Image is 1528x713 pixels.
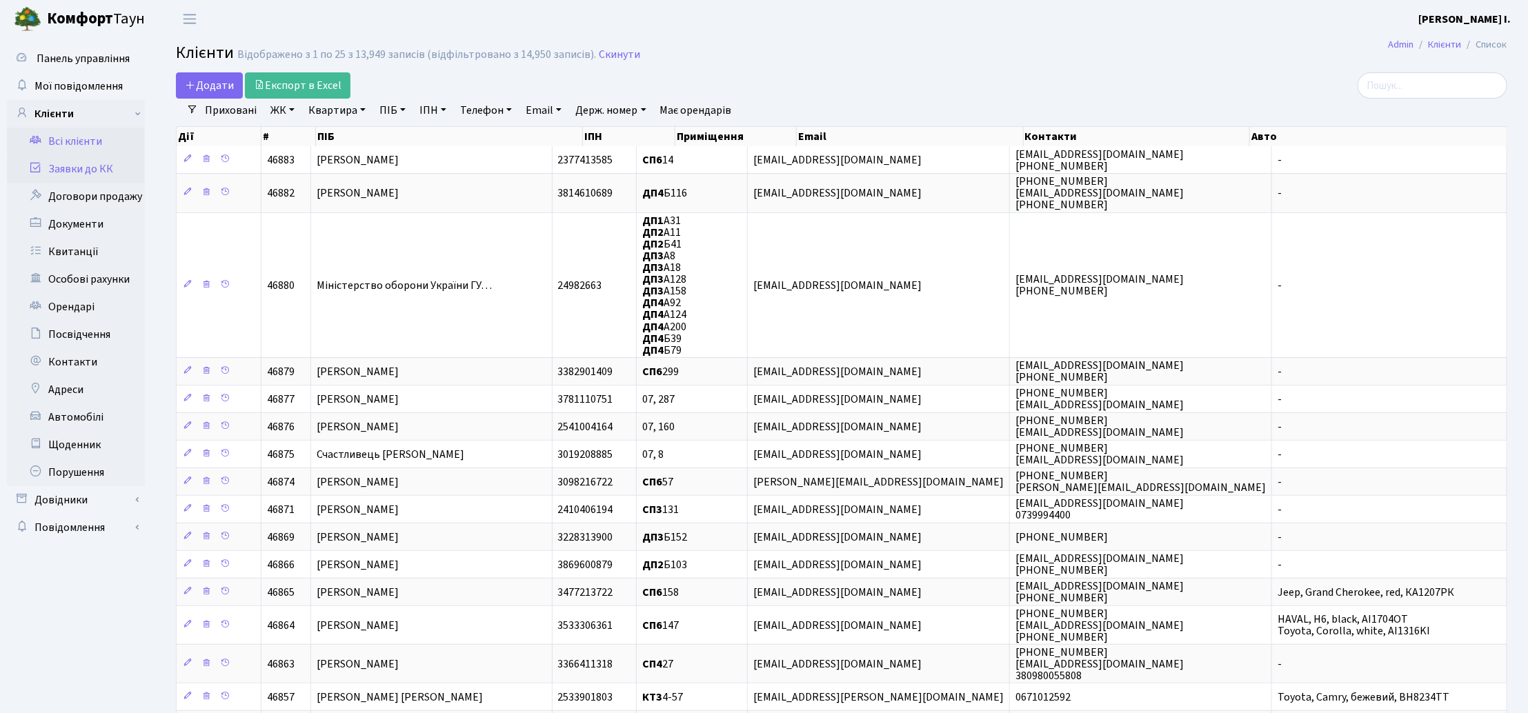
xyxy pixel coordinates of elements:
span: - [1278,557,1282,572]
span: [EMAIL_ADDRESS][DOMAIN_NAME] [PHONE_NUMBER] [1015,358,1184,385]
a: Квитанції [7,238,145,265]
span: Toyota, Camry, бежевий, BH8234ТТ [1278,690,1449,705]
button: Переключити навігацію [172,8,207,30]
span: 0671012592 [1015,690,1071,705]
span: [PERSON_NAME] [317,530,399,545]
span: [EMAIL_ADDRESS][DOMAIN_NAME] [753,557,922,572]
b: ДП3 [642,530,664,545]
span: [EMAIL_ADDRESS][DOMAIN_NAME] [753,364,922,379]
a: Скинути [599,48,640,61]
span: Jeep, Grand Cherokee, red, КА1207РК [1278,585,1454,600]
span: [PHONE_NUMBER] [EMAIL_ADDRESS][DOMAIN_NAME] [1015,441,1184,468]
span: [EMAIL_ADDRESS][DOMAIN_NAME] 0739994400 [1015,496,1184,523]
span: [PERSON_NAME][EMAIL_ADDRESS][DOMAIN_NAME] [753,474,1004,490]
span: 14 [642,152,673,168]
b: СП6 [642,152,662,168]
span: 07, 8 [642,447,664,462]
a: [PERSON_NAME] І. [1419,11,1511,28]
b: СП6 [642,585,662,600]
a: Автомобілі [7,403,145,431]
span: 299 [642,364,679,379]
a: Клієнти [7,100,145,128]
span: 46857 [267,690,295,705]
a: Admin [1389,37,1414,52]
span: 07, 287 [642,392,675,407]
b: ДП4 [642,308,664,323]
span: [PERSON_NAME] [317,185,399,201]
span: [EMAIL_ADDRESS][DOMAIN_NAME] [753,152,922,168]
a: Має орендарів [655,99,737,122]
span: - [1278,530,1282,545]
span: - [1278,185,1282,201]
span: 2541004164 [558,419,613,434]
span: Міністерство оборони України ГУ… [317,278,492,293]
span: Мої повідомлення [34,79,123,94]
a: ІПН [414,99,452,122]
span: [PERSON_NAME] [317,474,399,490]
b: ДП1 [642,213,664,228]
a: Довідники [7,486,145,514]
b: СП6 [642,474,662,490]
span: [EMAIL_ADDRESS][DOMAIN_NAME] [753,618,922,633]
span: Б116 [642,185,687,201]
span: [PHONE_NUMBER] [EMAIL_ADDRESS][DOMAIN_NAME] [PHONE_NUMBER] [1015,174,1184,212]
b: СП6 [642,618,662,633]
th: Контакти [1024,127,1251,146]
a: Посвідчення [7,321,145,348]
span: [PHONE_NUMBER] [EMAIL_ADDRESS][DOMAIN_NAME] [1015,413,1184,440]
span: [PERSON_NAME] [317,618,399,633]
span: [PERSON_NAME] [317,152,399,168]
b: ДП4 [642,319,664,334]
a: Адреси [7,376,145,403]
span: 3019208885 [558,447,613,462]
img: logo.png [14,6,41,33]
span: 46871 [267,502,295,517]
span: Б103 [642,557,687,572]
span: [PERSON_NAME] [317,364,399,379]
span: [PHONE_NUMBER] [EMAIL_ADDRESS][DOMAIN_NAME] 380980055808 [1015,645,1184,683]
b: КТ3 [642,690,662,705]
span: 147 [642,618,679,633]
span: [EMAIL_ADDRESS][DOMAIN_NAME] [753,447,922,462]
span: Клієнти [176,41,234,65]
a: Мої повідомлення [7,72,145,100]
span: [EMAIL_ADDRESS][DOMAIN_NAME] [753,419,922,434]
span: - [1278,502,1282,517]
span: [PERSON_NAME] [317,502,399,517]
b: ДП4 [642,185,664,201]
span: [EMAIL_ADDRESS][DOMAIN_NAME] [753,656,922,672]
a: Квартира [303,99,371,122]
input: Пошук... [1358,72,1507,99]
span: 46874 [267,474,295,490]
span: [PERSON_NAME] [PERSON_NAME] [317,690,483,705]
span: [EMAIL_ADDRESS][DOMAIN_NAME] [PHONE_NUMBER] [1015,579,1184,605]
span: 07, 160 [642,419,675,434]
b: [PERSON_NAME] І. [1419,12,1511,27]
span: - [1278,392,1282,407]
a: Клієнти [1429,37,1462,52]
span: 46879 [267,364,295,379]
span: 2533901803 [558,690,613,705]
span: 3781110751 [558,392,613,407]
b: ДП4 [642,295,664,310]
span: [PERSON_NAME] [317,419,399,434]
span: [EMAIL_ADDRESS][DOMAIN_NAME] [PHONE_NUMBER] [1015,147,1184,174]
span: [PERSON_NAME] [317,392,399,407]
th: # [261,127,316,146]
span: Б152 [642,530,687,545]
a: Додати [176,72,243,99]
span: - [1278,278,1282,293]
a: Повідомлення [7,514,145,541]
span: - [1278,419,1282,434]
span: 46883 [267,152,295,168]
span: 57 [642,474,673,490]
span: 3814610689 [558,185,613,201]
span: 3869600879 [558,557,613,572]
a: Порушення [7,459,145,486]
span: [PHONE_NUMBER] [1015,530,1108,545]
span: - [1278,364,1282,379]
a: ПІБ [374,99,411,122]
a: Email [520,99,567,122]
span: [PHONE_NUMBER] [PERSON_NAME][EMAIL_ADDRESS][DOMAIN_NAME] [1015,468,1266,495]
b: СП4 [642,656,662,672]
